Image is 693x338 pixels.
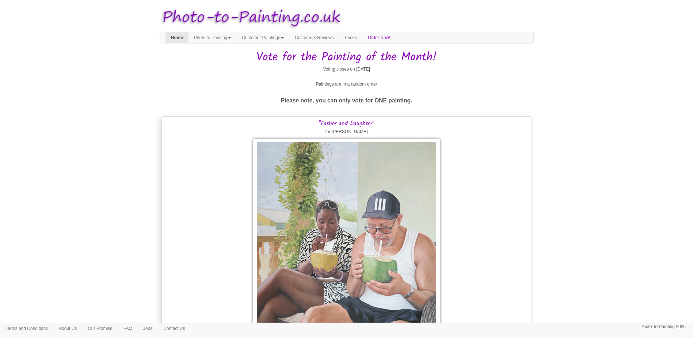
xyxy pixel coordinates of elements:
[160,65,534,73] p: Voting closes on [DATE]
[289,32,339,43] a: Customers Reviews
[189,32,236,43] a: Photo to Painting
[236,32,289,43] a: Customer Paintings
[158,323,190,334] a: Contact Us
[156,4,343,32] img: Photo to Painting
[160,80,534,88] p: Paintings are in a random order
[640,323,686,331] p: Photo To Painting 2025
[165,32,189,43] a: Home
[362,32,396,43] a: Order Now!
[53,323,82,334] a: About Us
[160,51,534,64] h1: Vote for the Painting of the Month!
[118,323,138,334] a: FAQ
[339,32,362,43] a: Prices
[82,323,118,334] a: Our Promise
[164,120,530,127] h3: "Father and Daughter"
[160,95,534,105] p: Please note, you can only vote for ONE painting.
[138,323,158,334] a: Jobs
